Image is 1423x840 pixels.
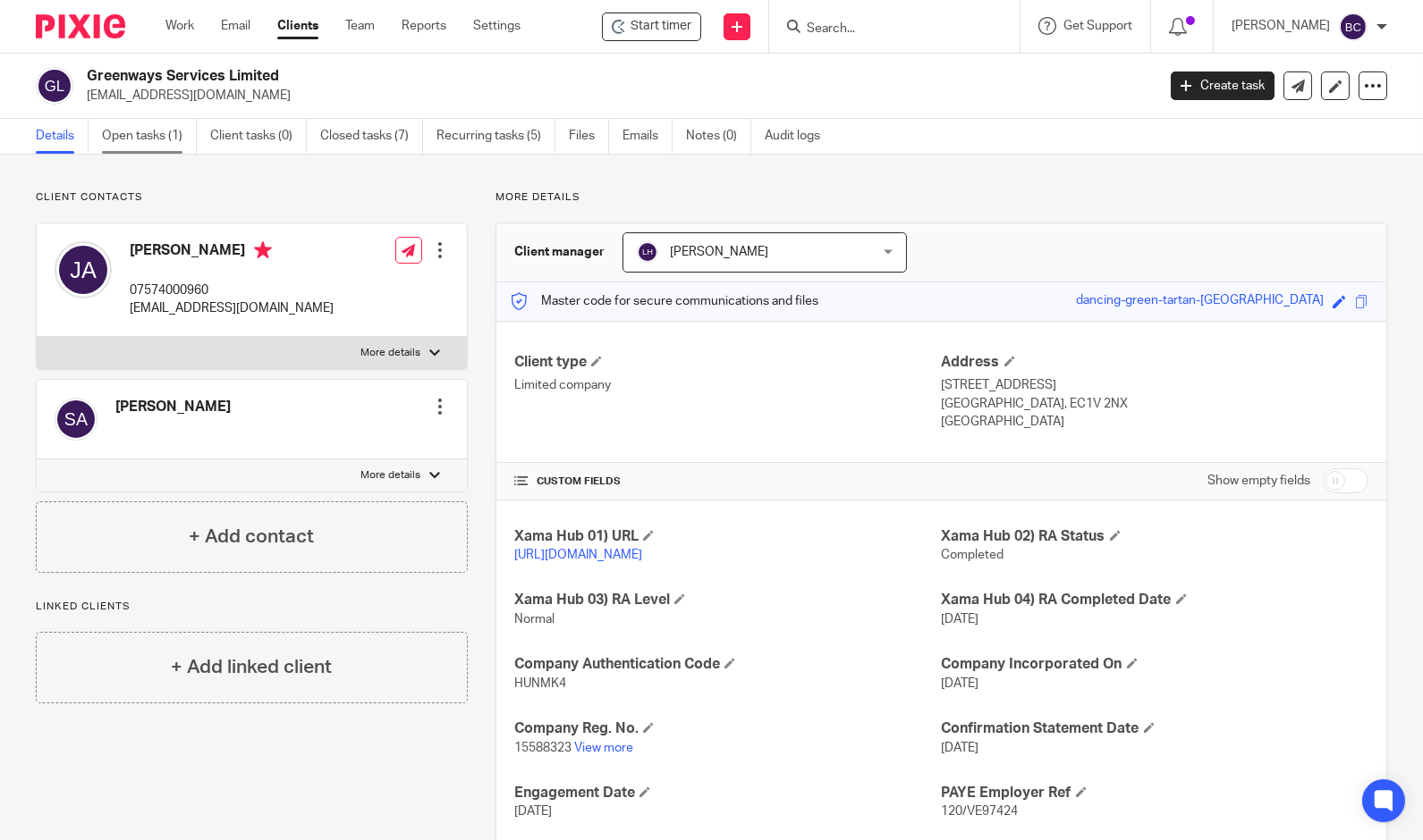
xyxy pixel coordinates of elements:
a: Recurring tasks (5) [436,119,555,154]
span: [DATE] [942,677,979,690]
span: 120/VE97424 [942,805,1019,818]
h3: Client manager [514,243,605,261]
a: Work [165,17,194,35]
span: Get Support [1063,20,1132,32]
a: Notes (0) [686,119,751,154]
p: [PERSON_NAME] [1232,17,1330,35]
h4: Company Incorporated On [942,655,1368,674]
h4: + Add contact [189,523,314,550]
h4: + Add linked client [171,653,332,681]
h4: Company Authentication Code [514,655,941,674]
p: [EMAIL_ADDRESS][DOMAIN_NAME] [87,87,1144,105]
i: Primary [254,241,272,259]
p: Client contacts [36,190,468,205]
img: svg%3E [55,241,112,298]
a: Create task [1171,71,1275,100]
span: 15588323 [514,742,572,754]
h4: CUSTOM FIELDS [514,475,941,489]
h4: Xama Hub 02) RA Status [942,527,1368,546]
h2: Greenways Services Limited [87,67,933,86]
p: Limited company [514,376,941,394]
img: Pixie [36,14,125,38]
p: [EMAIL_ADDRESS][DOMAIN_NAME] [130,299,334,317]
a: Open tasks (1) [102,119,197,154]
a: [URL][DOMAIN_NAME] [514,549,642,561]
a: Email [221,17,250,35]
h4: Xama Hub 04) RA Completed Date [942,591,1368,609]
h4: Client type [514,353,941,372]
span: [DATE] [514,805,552,818]
p: More details [496,190,1387,205]
h4: Address [942,353,1368,372]
a: Settings [473,17,521,35]
p: [GEOGRAPHIC_DATA], EC1V 2NX [942,395,1368,413]
h4: Confirmation Statement Date [942,719,1368,738]
a: Closed tasks (7) [320,119,423,154]
h4: PAYE Employer Ref [942,784,1368,802]
p: More details [360,468,420,483]
a: Reports [402,17,446,35]
h4: Engagement Date [514,784,941,802]
span: [PERSON_NAME] [670,246,768,258]
a: Team [345,17,375,35]
a: Clients [277,17,318,35]
img: svg%3E [36,67,73,105]
input: Search [805,21,966,38]
span: Start timer [631,17,691,36]
label: Show empty fields [1207,472,1310,490]
a: Client tasks (0) [210,119,307,154]
p: 07574000960 [130,281,334,299]
p: [STREET_ADDRESS] [942,376,1368,394]
img: svg%3E [55,398,97,441]
h4: [PERSON_NAME] [115,398,231,416]
div: dancing-green-tartan-[GEOGRAPHIC_DATA] [1076,291,1324,312]
a: Details [36,119,89,154]
p: [GEOGRAPHIC_DATA] [942,413,1368,431]
p: Linked clients [36,600,468,614]
div: Greenways Services Limited [602,13,701,41]
img: svg%3E [637,241,658,263]
a: Files [569,119,609,154]
h4: Xama Hub 01) URL [514,527,941,546]
a: View more [574,742,633,754]
p: More details [360,346,420,360]
h4: [PERSON_NAME] [130,241,334,264]
span: [DATE] [942,613,979,626]
img: svg%3E [1339,13,1368,41]
a: Audit logs [765,119,834,154]
span: HUNMK4 [514,677,566,690]
span: Normal [514,613,555,626]
a: Emails [623,119,673,154]
span: Completed [942,549,1004,561]
span: [DATE] [942,742,979,754]
h4: Xama Hub 03) RA Level [514,591,941,609]
h4: Company Reg. No. [514,719,941,738]
p: Master code for secure communications and files [510,292,818,310]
